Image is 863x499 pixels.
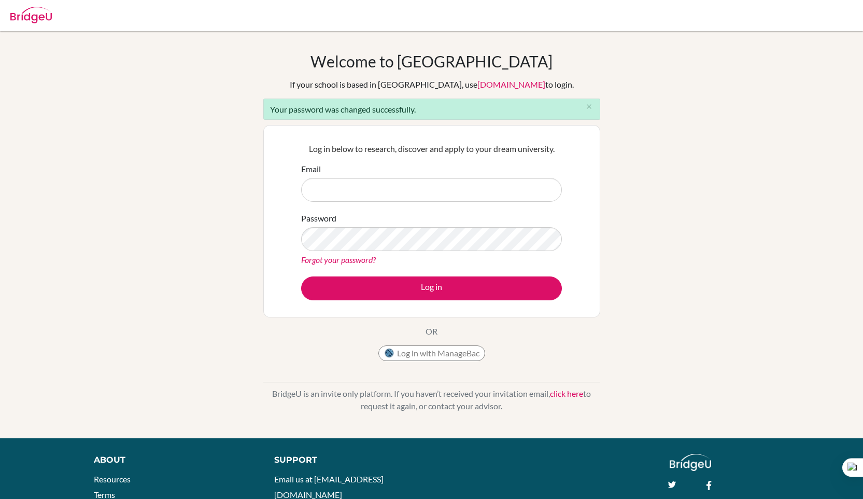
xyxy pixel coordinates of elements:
i: close [585,103,593,110]
a: Forgot your password? [301,255,376,265]
div: Support [274,454,420,466]
button: Log in with ManageBac [378,345,485,361]
label: Email [301,163,321,175]
label: Password [301,212,336,225]
p: BridgeU is an invite only platform. If you haven’t received your invitation email, to request it ... [263,387,600,412]
div: About [94,454,251,466]
a: Resources [94,474,131,484]
button: Close [579,99,600,115]
img: Bridge-U [10,7,52,23]
p: OR [426,325,437,338]
a: click here [550,389,583,398]
img: logo_white@2x-f4f0deed5e89b7ecb1c2cc34c3e3d731f90f0f143d5ea2071677605dd97b5244.png [670,454,712,471]
a: [DOMAIN_NAME] [477,79,545,89]
p: Log in below to research, discover and apply to your dream university. [301,143,562,155]
h1: Welcome to [GEOGRAPHIC_DATA] [310,52,553,71]
button: Log in [301,276,562,300]
div: If your school is based in [GEOGRAPHIC_DATA], use to login. [290,78,574,91]
div: Your password was changed successfully. [263,99,600,120]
